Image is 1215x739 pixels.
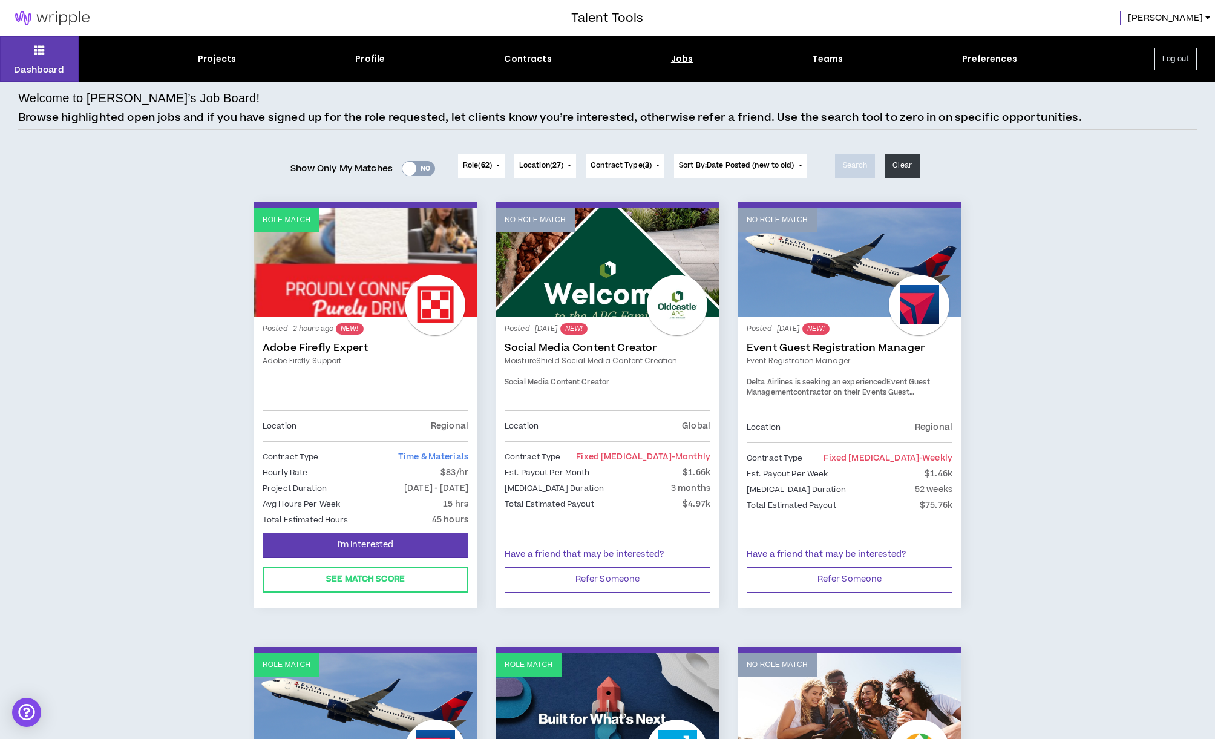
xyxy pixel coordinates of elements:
sup: NEW! [802,323,830,335]
p: Global [682,419,710,433]
div: Open Intercom Messenger [12,698,41,727]
button: Role(62) [458,154,505,178]
button: Refer Someone [505,567,710,593]
p: Posted - 2 hours ago [263,323,468,335]
p: Dashboard [14,64,64,76]
p: Est. Payout Per Month [505,466,590,479]
span: Role ( ) [463,160,492,171]
span: 3 [645,160,649,171]
p: [MEDICAL_DATA] Duration [747,483,846,496]
span: Time & Materials [398,451,468,463]
p: Role Match [505,659,552,671]
a: Role Match [254,208,477,317]
a: Social Media Content Creator [505,342,710,354]
a: No Role Match [738,208,961,317]
a: Adobe Firefly Support [263,355,468,366]
p: 3 months [671,482,710,495]
button: Contract Type(3) [586,154,664,178]
p: Avg Hours Per Week [263,498,340,511]
p: Role Match [263,659,310,671]
p: No Role Match [505,214,566,226]
p: Browse highlighted open jobs and if you have signed up for the role requested, let clients know y... [18,110,1082,126]
p: Hourly Rate [263,466,307,479]
p: $75.76k [920,499,952,512]
span: [PERSON_NAME] [1128,11,1203,25]
button: Refer Someone [747,567,952,593]
p: Contract Type [263,450,319,464]
span: Delta Airlines is seeking an experienced [747,377,886,387]
button: Clear [885,154,920,178]
p: $4.97k [683,498,710,511]
button: I'm Interested [263,533,468,558]
p: No Role Match [747,659,808,671]
button: Location(27) [514,154,576,178]
div: Contracts [504,53,551,65]
a: Event Registration Manager [747,355,952,366]
span: 62 [481,160,490,171]
sup: NEW! [336,323,363,335]
button: See Match Score [263,567,468,593]
p: $1.66k [683,466,710,479]
p: Role Match [263,214,310,226]
p: Location [505,419,539,433]
div: Preferences [962,53,1017,65]
p: $1.46k [925,467,952,481]
p: $83/hr [440,466,468,479]
span: Sort By: Date Posted (new to old) [679,160,794,171]
p: Posted - [DATE] [747,323,952,335]
span: - monthly [672,451,710,463]
p: No Role Match [747,214,808,226]
p: Have a friend that may be interested? [505,548,710,561]
p: Contract Type [747,452,803,465]
p: Regional [431,419,468,433]
p: Location [747,421,781,434]
p: Project Duration [263,482,327,495]
span: I'm Interested [338,539,394,551]
span: - weekly [919,452,952,464]
span: contractor on their Events Guest Management team. This a 40hrs/week position with 2-3 days in the... [747,387,943,440]
a: Event Guest Registration Manager [747,342,952,354]
a: MoistureShield Social Media Content Creation [505,355,710,366]
div: Profile [355,53,385,65]
p: 15 hrs [443,498,468,511]
a: No Role Match [496,208,719,317]
span: Show Only My Matches [290,160,393,178]
h4: Welcome to [PERSON_NAME]’s Job Board! [18,89,260,107]
p: [DATE] - [DATE] [404,482,468,495]
p: Regional [915,421,952,434]
div: Teams [812,53,843,65]
span: Contract Type ( ) [591,160,652,171]
strong: Event Guest Management [747,377,930,398]
p: 45 hours [432,513,468,527]
sup: NEW! [560,323,588,335]
p: Contract Type [505,450,561,464]
button: Search [835,154,876,178]
p: Posted - [DATE] [505,323,710,335]
div: Projects [198,53,236,65]
p: Location [263,419,296,433]
p: Total Estimated Hours [263,513,349,527]
p: Total Estimated Payout [747,499,836,512]
p: Total Estimated Payout [505,498,594,511]
p: Have a friend that may be interested? [747,548,952,561]
span: 27 [552,160,561,171]
span: Fixed [MEDICAL_DATA] [824,452,952,464]
span: Social Media Content Creator [505,377,609,387]
span: Location ( ) [519,160,563,171]
span: Fixed [MEDICAL_DATA] [576,451,710,463]
p: Est. Payout Per Week [747,467,828,481]
button: Log out [1154,48,1197,70]
a: Adobe Firefly Expert [263,342,468,354]
h3: Talent Tools [571,9,643,27]
p: 52 weeks [915,483,952,496]
button: Sort By:Date Posted (new to old) [674,154,807,178]
p: [MEDICAL_DATA] Duration [505,482,604,495]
